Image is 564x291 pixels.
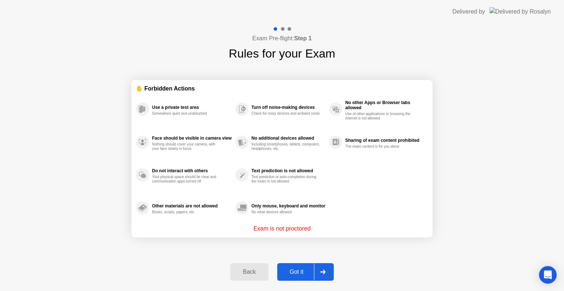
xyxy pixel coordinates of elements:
div: Your physical space should be clear and communication apps turned off [152,175,221,184]
div: Text prediction is not allowed [252,168,325,173]
div: Only mouse, keyboard and monitor [252,203,325,209]
div: Somewhere quiet and undisturbed [152,111,221,116]
div: Text prediction or auto-completion during the exam is not allowed [252,175,321,184]
div: Got it [279,269,314,275]
div: Do not interact with others [152,168,232,173]
div: Face should be visible in camera view [152,136,232,141]
p: Exam is not proctored [253,224,311,233]
b: Step 1 [294,35,312,41]
div: The exam content is for you alone [345,144,415,149]
div: Delivered by [452,7,485,16]
div: Back [232,269,266,275]
div: Open Intercom Messenger [539,266,557,284]
div: Use of other applications or browsing the internet is not allowed [345,112,415,121]
div: No other devices allowed [252,210,321,214]
div: Including smartphones, tablets, computers, headphones, etc. [252,142,321,151]
div: ✋ Forbidden Actions [136,84,428,93]
div: No additional devices allowed [252,136,325,141]
div: No other Apps or Browser tabs allowed [345,100,424,110]
button: Back [230,263,268,281]
button: Got it [277,263,334,281]
div: Check for noisy devices and ambient noise [252,111,321,116]
div: Books, scripts, papers, etc [152,210,221,214]
h1: Rules for your Exam [229,45,335,62]
h4: Exam Pre-flight: [252,34,312,43]
div: Other materials are not allowed [152,203,232,209]
div: Turn off noise-making devices [252,105,325,110]
div: Use a private test area [152,105,232,110]
div: Nothing should cover your camera, with your face clearly in focus [152,142,221,151]
img: Delivered by Rosalyn [489,7,551,16]
div: Sharing of exam content prohibited [345,138,424,143]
